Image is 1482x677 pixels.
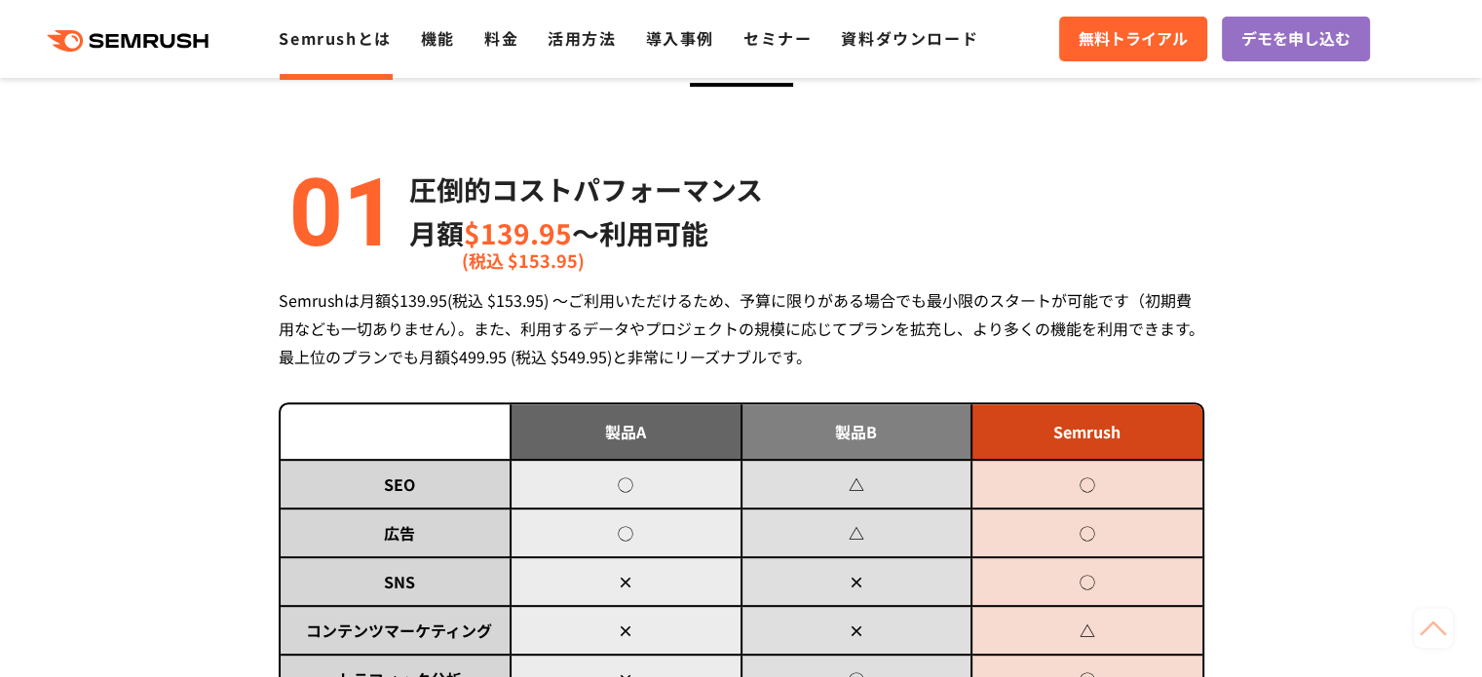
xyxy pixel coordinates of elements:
td: ◯ [971,460,1202,508]
td: SNS [281,557,512,606]
span: デモを申し込む [1241,26,1350,52]
a: 導入事例 [646,26,714,50]
td: SEO [281,460,512,508]
td: △ [971,606,1202,655]
div: Semrushは月額$139.95(税込 $153.95) ～ご利用いただけるため、予算に限りがある場合でも最小限のスタートが可能です（初期費用なども一切ありません）。また、利用するデータやプロ... [279,286,1204,371]
td: △ [741,508,972,557]
span: 無料トライアル [1079,26,1188,52]
a: デモを申し込む [1222,17,1370,61]
td: コンテンツマーケティング [281,606,512,655]
td: △ [741,460,972,508]
a: 料金 [484,26,518,50]
td: ◯ [511,460,741,508]
td: × [511,557,741,606]
a: 機能 [421,26,455,50]
a: Semrushとは [279,26,391,50]
td: 広告 [281,508,512,557]
td: ◯ [511,508,741,557]
span: $139.95 [464,213,572,252]
td: × [741,557,972,606]
a: 無料トライアル [1059,17,1207,61]
td: × [511,606,741,655]
a: 資料ダウンロード [841,26,978,50]
td: × [741,606,972,655]
p: 圧倒的コストパフォーマンス [409,168,763,211]
td: ◯ [971,508,1202,557]
a: 活用方法 [548,26,616,50]
p: 月額 〜利用可能 [409,211,763,255]
td: 製品B [741,404,972,460]
td: 製品A [511,404,741,460]
td: ◯ [971,557,1202,606]
img: alt [279,168,396,255]
span: (税込 $153.95) [462,239,585,282]
td: Semrush [971,404,1202,460]
a: セミナー [743,26,812,50]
